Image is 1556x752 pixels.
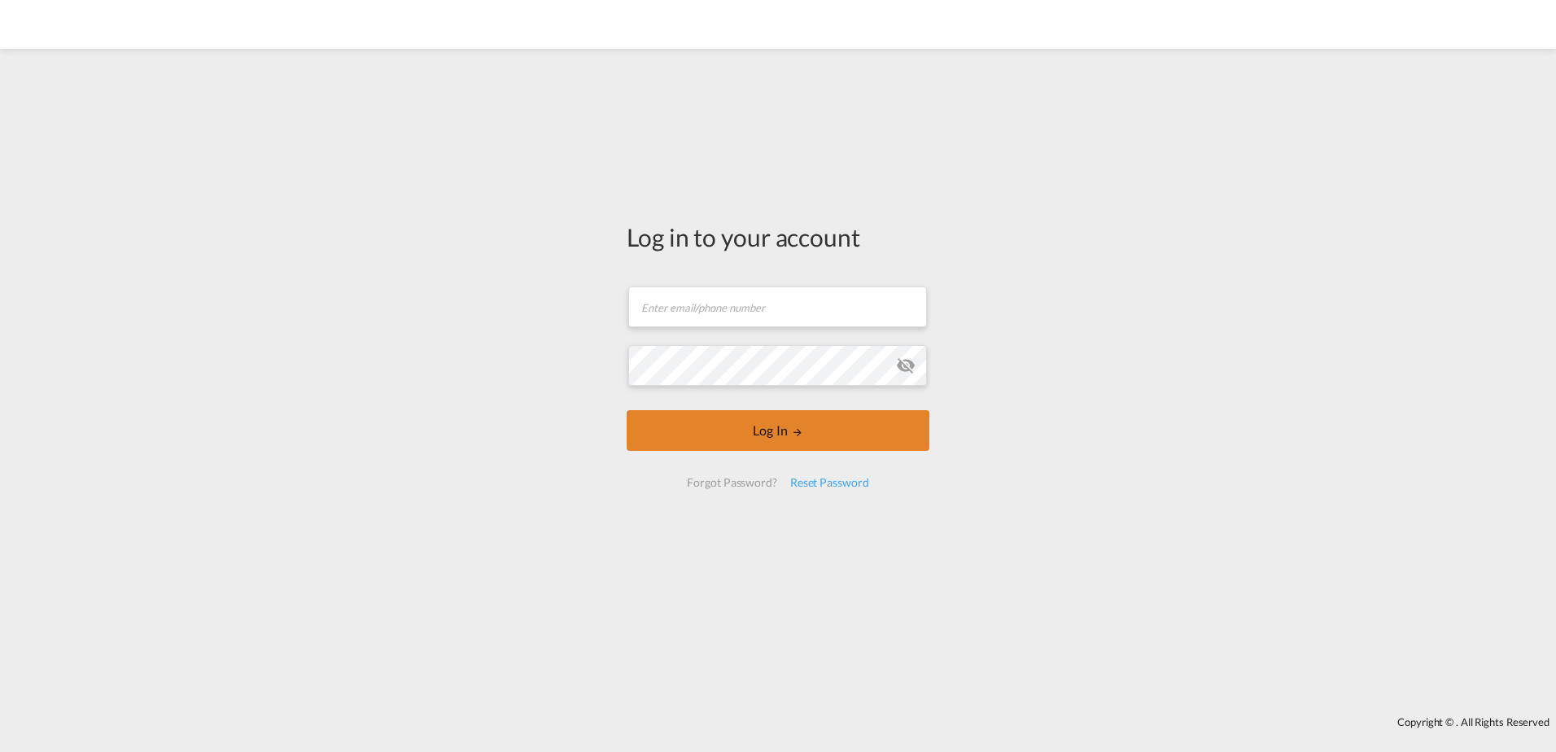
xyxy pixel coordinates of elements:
div: Forgot Password? [680,468,783,497]
div: Log in to your account [627,220,929,254]
div: Reset Password [784,468,876,497]
input: Enter email/phone number [628,286,927,327]
button: LOGIN [627,410,929,451]
md-icon: icon-eye-off [896,356,916,375]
